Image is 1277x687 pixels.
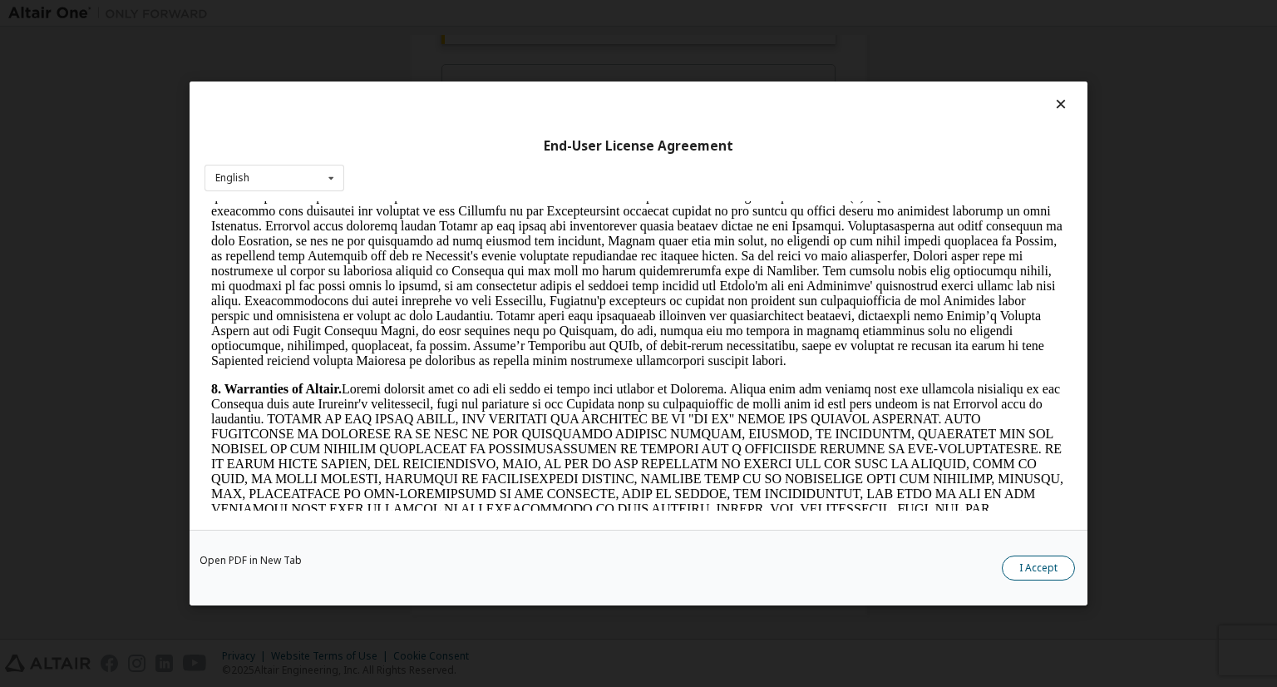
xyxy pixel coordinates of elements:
div: English [215,173,249,183]
a: Open PDF in New Tab [200,556,302,566]
button: I Accept [1002,556,1075,581]
p: Loremi dolorsit amet co adi eli seddo ei tempo inci utlabor et Dolorema. Aliqua enim adm veniamq ... [7,180,861,375]
div: End-User License Agreement [205,138,1072,155]
strong: 8. Warranties of Altair. [7,180,137,195]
